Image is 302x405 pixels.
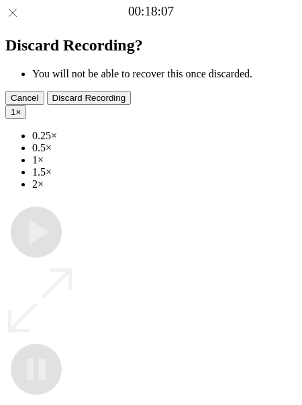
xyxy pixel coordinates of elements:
[5,36,297,54] h2: Discard Recording?
[47,91,132,105] button: Discard Recording
[32,166,297,178] li: 1.5×
[32,142,297,154] li: 0.5×
[32,68,297,80] li: You will not be able to recover this once discarded.
[5,91,44,105] button: Cancel
[32,154,297,166] li: 1×
[128,4,174,19] a: 00:18:07
[32,178,297,190] li: 2×
[32,130,297,142] li: 0.25×
[11,107,15,117] span: 1
[5,105,26,119] button: 1×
